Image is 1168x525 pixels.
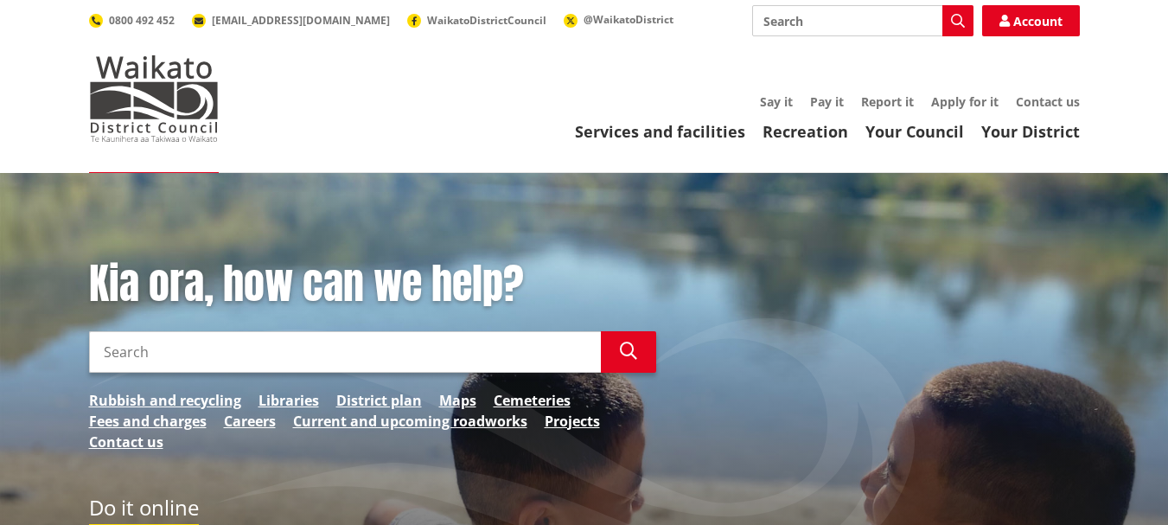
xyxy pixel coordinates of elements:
a: Recreation [763,121,848,142]
a: Contact us [1016,93,1080,110]
h1: Kia ora, how can we help? [89,259,656,310]
a: @WaikatoDistrict [564,12,673,27]
a: Rubbish and recycling [89,390,241,411]
a: 0800 492 452 [89,13,175,28]
a: Current and upcoming roadworks [293,411,527,432]
span: 0800 492 452 [109,13,175,28]
a: Libraries [258,390,319,411]
a: Maps [439,390,476,411]
a: District plan [336,390,422,411]
img: Waikato District Council - Te Kaunihera aa Takiwaa o Waikato [89,55,219,142]
a: Your District [981,121,1080,142]
span: @WaikatoDistrict [584,12,673,27]
a: Fees and charges [89,411,207,432]
a: [EMAIL_ADDRESS][DOMAIN_NAME] [192,13,390,28]
a: Your Council [865,121,964,142]
a: WaikatoDistrictCouncil [407,13,546,28]
a: Contact us [89,432,163,452]
a: Careers [224,411,276,432]
span: [EMAIL_ADDRESS][DOMAIN_NAME] [212,13,390,28]
a: Services and facilities [575,121,745,142]
span: WaikatoDistrictCouncil [427,13,546,28]
a: Projects [545,411,600,432]
a: Cemeteries [494,390,571,411]
input: Search input [752,5,973,36]
input: Search input [89,331,601,373]
a: Account [982,5,1080,36]
a: Pay it [810,93,844,110]
a: Report it [861,93,914,110]
a: Apply for it [931,93,999,110]
a: Say it [760,93,793,110]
